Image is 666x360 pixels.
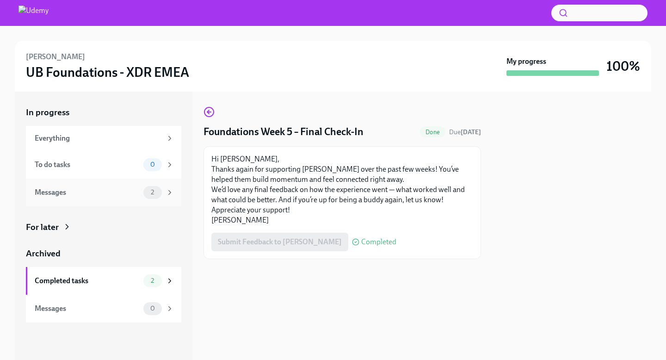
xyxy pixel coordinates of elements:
strong: [DATE] [461,128,481,136]
a: Archived [26,248,181,260]
div: Everything [35,133,162,143]
img: Udemy [18,6,49,20]
strong: My progress [506,56,546,67]
div: Completed tasks [35,276,140,286]
a: For later [26,221,181,233]
a: Everything [26,126,181,151]
a: Messages0 [26,295,181,323]
div: To do tasks [35,160,140,170]
span: Done [420,129,445,136]
div: Messages [35,304,140,314]
span: 2 [145,189,160,196]
span: Due [449,128,481,136]
span: 0 [145,305,160,312]
h3: UB Foundations - XDR EMEA [26,64,189,81]
h4: Foundations Week 5 – Final Check-In [203,125,364,139]
span: September 26th, 2025 17:00 [449,128,481,137]
span: Completed [361,238,396,246]
p: Hi [PERSON_NAME], Thanks again for supporting [PERSON_NAME] over the past few weeks! You’ve helpe... [211,154,473,225]
a: Completed tasks2 [26,267,181,295]
a: Messages2 [26,179,181,206]
a: To do tasks0 [26,151,181,179]
h6: [PERSON_NAME] [26,52,85,62]
div: Messages [35,187,140,198]
a: In progress [26,106,181,118]
span: 0 [145,161,160,168]
div: For later [26,221,59,233]
h3: 100% [606,58,640,74]
span: 2 [145,277,160,284]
